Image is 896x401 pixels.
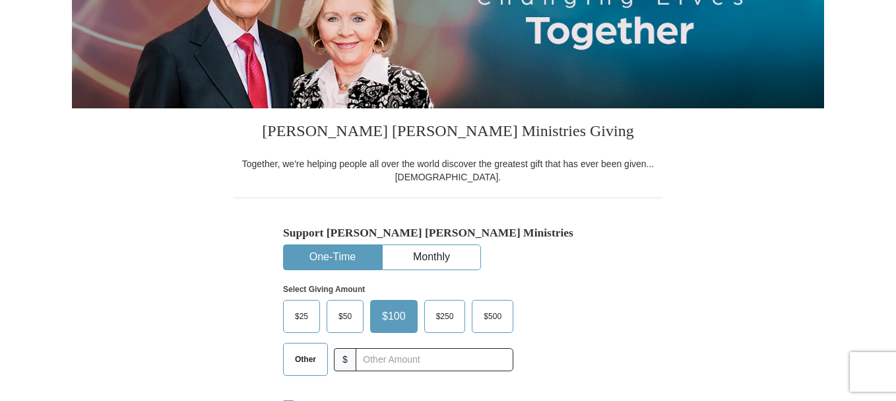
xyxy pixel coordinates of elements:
[283,226,613,240] h5: Support [PERSON_NAME] [PERSON_NAME] Ministries
[234,157,662,184] div: Together, we're helping people all over the world discover the greatest gift that has ever been g...
[288,349,323,369] span: Other
[383,245,480,270] button: Monthly
[332,307,358,326] span: $50
[283,285,365,294] strong: Select Giving Amount
[288,307,315,326] span: $25
[334,348,356,371] span: $
[477,307,508,326] span: $500
[234,108,662,157] h3: [PERSON_NAME] [PERSON_NAME] Ministries Giving
[375,307,412,326] span: $100
[430,307,461,326] span: $250
[284,245,381,270] button: One-Time
[356,348,513,371] input: Other Amount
